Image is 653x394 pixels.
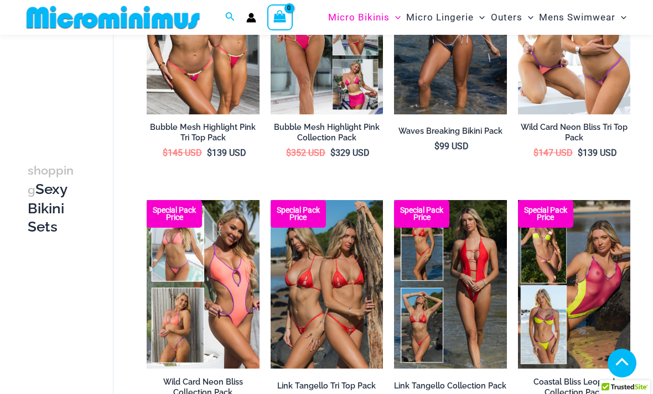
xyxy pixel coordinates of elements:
bdi: 139 USD [578,148,617,158]
span: $ [533,148,538,158]
a: Search icon link [225,10,235,24]
nav: Site Navigation [324,2,631,33]
bdi: 329 USD [330,148,370,158]
bdi: 352 USD [286,148,325,158]
span: $ [434,141,439,151]
span: shopping [28,164,74,197]
h2: Bubble Mesh Highlight Pink Collection Pack [271,122,383,143]
img: Coastal Bliss Leopard Sunset Collection Pack C [518,200,631,369]
span: Micro Bikinis [328,3,390,31]
h2: Link Tangello Tri Top Pack [271,381,383,391]
a: Bubble Mesh Highlight Pink Collection Pack [271,122,383,147]
a: Bikini Pack Bikini Pack BBikini Pack B [271,200,383,369]
a: Collection Pack (7) Collection Pack B (1)Collection Pack B (1) [147,200,260,369]
a: Collection Pack Collection Pack BCollection Pack B [394,200,507,369]
img: Bikini Pack [271,200,383,369]
a: Micro BikinisMenu ToggleMenu Toggle [325,3,403,31]
a: Waves Breaking Bikini Pack [394,126,507,140]
a: Micro LingerieMenu ToggleMenu Toggle [403,3,488,31]
a: Wild Card Neon Bliss Tri Top Pack [518,122,631,147]
h2: Wild Card Neon Bliss Tri Top Pack [518,122,631,143]
b: Special Pack Price [518,207,573,221]
span: $ [207,148,212,158]
h2: Link Tangello Collection Pack [394,381,507,391]
span: Micro Lingerie [406,3,474,31]
span: $ [330,148,335,158]
img: Collection Pack (7) [147,200,260,369]
a: Coastal Bliss Leopard Sunset Collection Pack C Coastal Bliss Leopard Sunset Collection Pack BCoas... [518,200,631,369]
span: Mens Swimwear [539,3,615,31]
span: Menu Toggle [522,3,533,31]
span: $ [578,148,583,158]
bdi: 147 USD [533,148,573,158]
a: OutersMenu ToggleMenu Toggle [488,3,536,31]
b: Special Pack Price [147,207,202,221]
span: $ [286,148,291,158]
span: $ [163,148,168,158]
a: Bubble Mesh Highlight Pink Tri Top Pack [147,122,260,147]
a: View Shopping Cart, empty [267,4,293,30]
a: Mens SwimwearMenu ToggleMenu Toggle [536,3,629,31]
span: Outers [491,3,522,31]
span: Menu Toggle [390,3,401,31]
span: Menu Toggle [474,3,485,31]
h2: Bubble Mesh Highlight Pink Tri Top Pack [147,122,260,143]
b: Special Pack Price [271,207,326,221]
img: MM SHOP LOGO FLAT [22,5,204,30]
img: Collection Pack [394,200,507,369]
h2: Waves Breaking Bikini Pack [394,126,507,136]
bdi: 139 USD [207,148,246,158]
bdi: 145 USD [163,148,202,158]
a: Account icon link [246,13,256,23]
bdi: 99 USD [434,141,469,151]
b: Special Pack Price [394,207,449,221]
h3: Sexy Bikini Sets [28,161,74,237]
span: Menu Toggle [615,3,626,31]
